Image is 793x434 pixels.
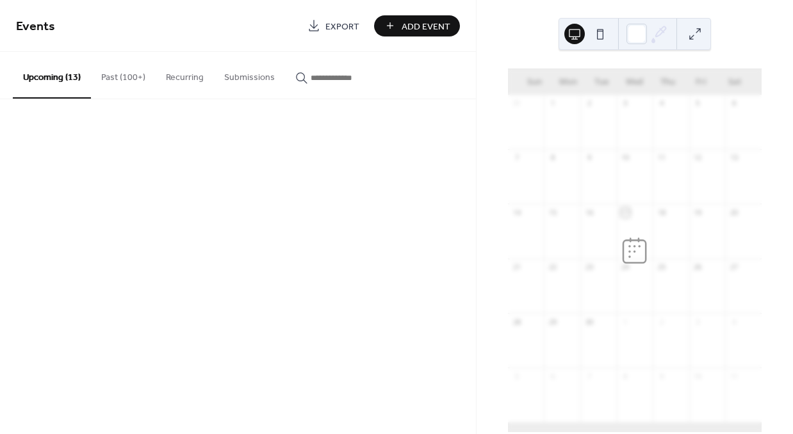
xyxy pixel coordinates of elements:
div: 23 [584,262,594,272]
div: Sun [518,69,552,95]
div: 10 [693,371,703,381]
div: 4 [729,317,739,326]
div: 5 [512,371,521,381]
div: 5 [693,99,703,108]
div: 1 [548,99,557,108]
div: 25 [657,262,666,272]
div: 1 [621,317,630,326]
div: 28 [512,317,521,326]
button: Add Event [374,15,460,36]
div: 7 [512,153,521,163]
div: Tue [585,69,618,95]
div: 10 [621,153,630,163]
div: Sat [718,69,751,95]
div: 7 [584,371,594,381]
div: 16 [584,207,594,217]
div: 14 [512,207,521,217]
div: 15 [548,207,557,217]
div: 30 [584,317,594,326]
div: 6 [729,99,739,108]
div: 24 [621,262,630,272]
button: Recurring [156,52,214,97]
span: Add Event [402,20,450,33]
div: 26 [693,262,703,272]
div: 31 [512,99,521,108]
div: 20 [729,207,739,217]
div: 21 [512,262,521,272]
div: 29 [548,317,557,326]
div: 13 [729,153,739,163]
div: Fri [685,69,718,95]
div: Thu [651,69,685,95]
div: 3 [621,99,630,108]
div: 4 [657,99,666,108]
div: 22 [548,262,557,272]
div: 8 [621,371,630,381]
div: Mon [552,69,585,95]
button: Past (100+) [91,52,156,97]
div: 9 [584,153,594,163]
div: 19 [693,207,703,217]
span: Events [16,14,55,39]
div: 2 [657,317,666,326]
div: 6 [548,371,557,381]
div: 3 [693,317,703,326]
div: 18 [657,207,666,217]
div: 11 [657,153,666,163]
button: Submissions [214,52,285,97]
span: Export [325,20,359,33]
div: 8 [548,153,557,163]
div: 9 [657,371,666,381]
button: Upcoming (13) [13,52,91,99]
div: 12 [693,153,703,163]
div: 11 [729,371,739,381]
div: Wed [618,69,651,95]
div: 27 [729,262,739,272]
a: Export [298,15,369,36]
div: 17 [621,207,630,217]
div: 2 [584,99,594,108]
